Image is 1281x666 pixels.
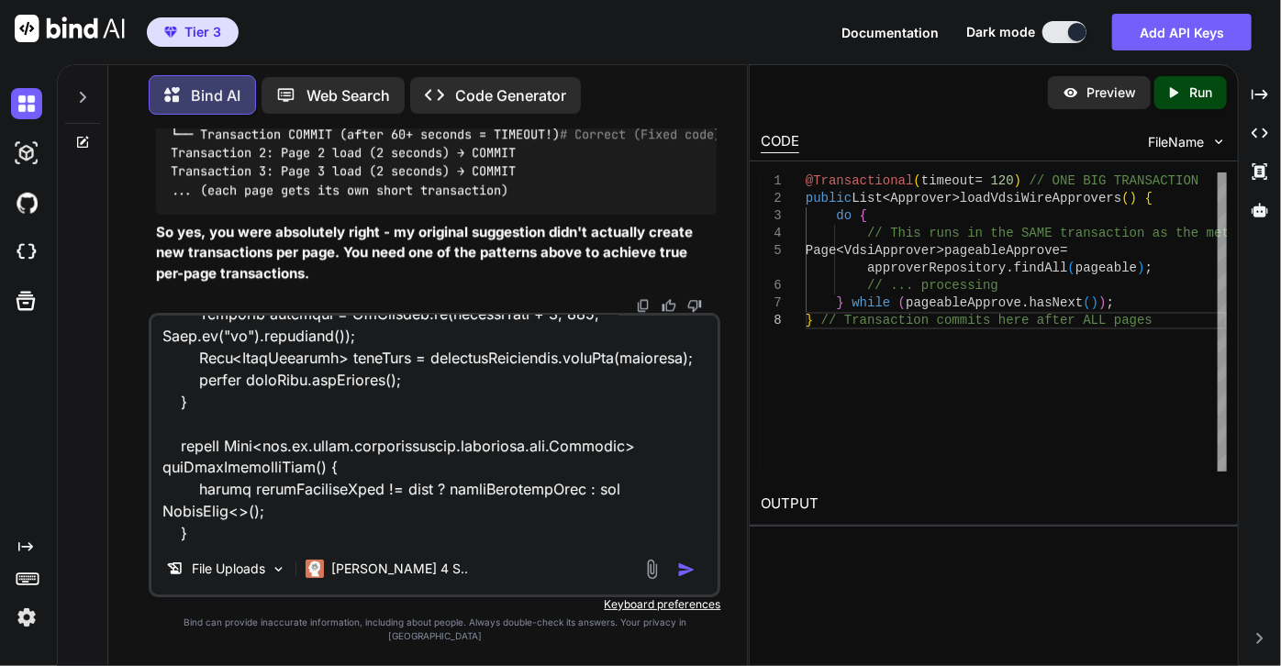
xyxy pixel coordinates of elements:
[991,173,1014,188] span: 120
[761,172,782,190] div: 1
[1091,295,1098,310] span: )
[1022,295,1030,310] span: .
[306,560,324,578] img: Claude 4 Sonnet
[761,242,782,260] div: 5
[149,616,720,643] p: Bind can provide inaccurate information, including about people. Always double-check its answers....
[11,88,42,119] img: darkChat
[15,15,125,42] img: Bind AI
[1099,295,1107,310] span: )
[1145,261,1153,275] span: ;
[907,295,1022,310] span: pageableApprove
[164,27,177,38] img: premium
[1014,261,1068,275] span: findAll
[860,208,867,223] span: {
[1189,83,1212,102] p: Run
[761,190,782,207] div: 2
[750,483,1238,526] h2: OUTPUT
[191,84,240,106] p: Bind AI
[677,561,696,579] img: icon
[966,23,1035,41] span: Dark mode
[761,207,782,225] div: 3
[147,17,239,47] button: premiumTier 3
[192,560,265,578] p: File Uploads
[761,294,782,312] div: 7
[662,298,676,313] img: like
[1030,173,1199,188] span: // ONE BIG TRANSACTION
[636,298,651,313] img: copy
[891,191,952,205] span: Approver
[761,131,799,153] div: CODE
[184,23,221,41] span: Tier 3
[821,313,1153,327] span: // Transaction commits here after ALL pages
[868,278,999,293] span: // ... processing
[560,126,729,142] span: # Correct (Fixed code):
[306,84,390,106] p: Web Search
[914,173,921,188] span: (
[1030,295,1084,310] span: hasNext
[806,173,914,188] span: @Transactional
[898,295,906,310] span: (
[937,243,944,258] span: >
[1148,133,1204,151] span: FileName
[883,191,890,205] span: <
[1075,261,1137,275] span: pageable
[1063,84,1079,101] img: preview
[1014,173,1021,188] span: )
[761,312,782,329] div: 8
[841,25,939,40] span: Documentation
[1130,191,1137,205] span: )
[841,23,939,42] button: Documentation
[852,191,884,205] span: List
[1112,14,1252,50] button: Add API Keys
[331,560,468,578] p: [PERSON_NAME] 4 S..
[1007,261,1014,275] span: .
[151,316,718,543] textarea: loremi Dolo<sit.am.conse.adipiscingelit.seddoeius.tem.Incididu> utlaBoreEtdoLoremagna() { aliquAe...
[868,226,1253,240] span: // This runs in the SAME transaction as the method
[1211,134,1227,150] img: chevron down
[837,208,852,223] span: do
[11,138,42,169] img: darkAi-studio
[806,191,852,205] span: public
[837,243,844,258] span: <
[945,243,1061,258] span: pageableApprove
[11,187,42,218] img: githubDark
[156,223,696,282] strong: So yes, you were absolutely right - my original suggestion didn't actually create new transaction...
[952,191,960,205] span: >
[1138,261,1145,275] span: )
[921,173,975,188] span: timeout
[687,298,702,313] img: dislike
[844,243,937,258] span: VdsiApprover
[1122,191,1130,205] span: (
[641,559,663,580] img: attachment
[271,561,286,577] img: Pick Models
[806,243,837,258] span: Page
[852,295,891,310] span: while
[1145,191,1153,205] span: {
[11,602,42,633] img: settings
[455,84,566,106] p: Code Generator
[761,225,782,242] div: 4
[1084,295,1091,310] span: (
[149,597,720,612] p: Keyboard preferences
[960,191,1121,205] span: loadVdsiWireApprovers
[868,261,1007,275] span: approverRepository
[1107,295,1114,310] span: ;
[837,295,844,310] span: }
[1061,243,1068,258] span: =
[1086,83,1136,102] p: Preview
[806,313,813,327] span: }
[975,173,983,188] span: =
[11,237,42,268] img: cloudideIcon
[761,277,782,294] div: 6
[1068,261,1075,275] span: (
